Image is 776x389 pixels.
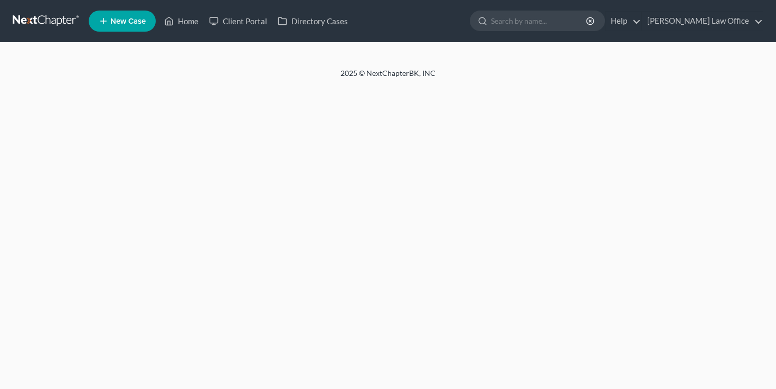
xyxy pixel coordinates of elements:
[642,12,763,31] a: [PERSON_NAME] Law Office
[159,12,204,31] a: Home
[87,68,689,87] div: 2025 © NextChapterBK, INC
[110,17,146,25] span: New Case
[272,12,353,31] a: Directory Cases
[605,12,641,31] a: Help
[204,12,272,31] a: Client Portal
[491,11,588,31] input: Search by name...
